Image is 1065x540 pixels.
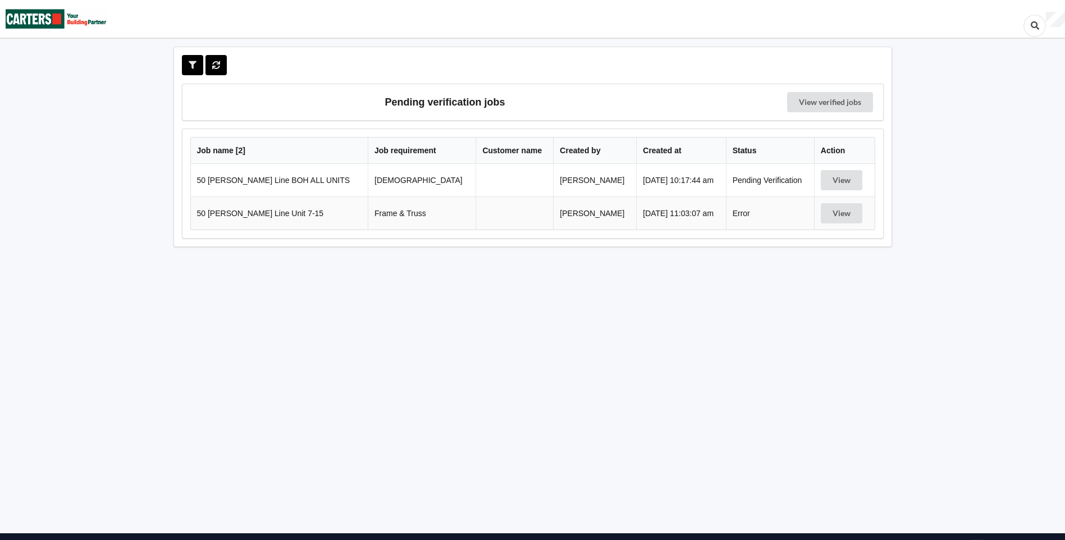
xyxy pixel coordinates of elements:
th: Status [726,138,814,164]
img: Carters [6,1,107,37]
th: Job name [ 2 ] [191,138,368,164]
th: Created at [636,138,725,164]
td: Frame & Truss [368,196,476,230]
div: User Profile [1046,12,1065,28]
th: Created by [553,138,636,164]
td: 50 [PERSON_NAME] Line BOH ALL UNITS [191,164,368,196]
td: 50 [PERSON_NAME] Line Unit 7-15 [191,196,368,230]
button: View [821,203,862,223]
a: View [821,176,865,185]
a: View verified jobs [787,92,873,112]
td: Error [726,196,814,230]
td: [DATE] 11:03:07 am [636,196,725,230]
th: Job requirement [368,138,476,164]
td: Pending Verification [726,164,814,196]
button: View [821,170,862,190]
td: [DATE] 10:17:44 am [636,164,725,196]
td: [DEMOGRAPHIC_DATA] [368,164,476,196]
h3: Pending verification jobs [190,92,700,112]
td: [PERSON_NAME] [553,164,636,196]
th: Action [814,138,875,164]
th: Customer name [476,138,553,164]
td: [PERSON_NAME] [553,196,636,230]
a: View [821,209,865,218]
